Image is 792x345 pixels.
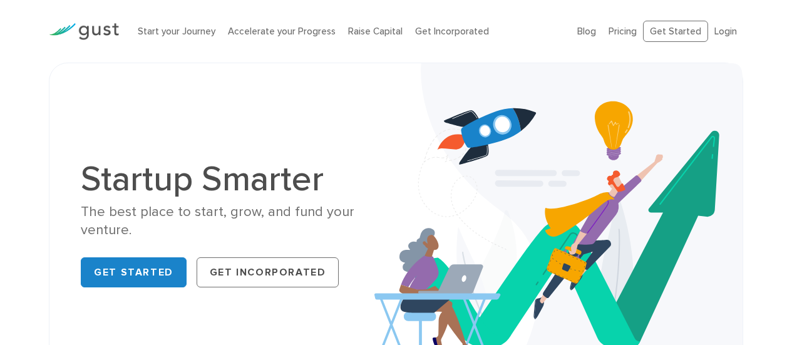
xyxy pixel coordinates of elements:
a: Pricing [609,26,637,37]
a: Get Incorporated [415,26,489,37]
a: Raise Capital [348,26,403,37]
a: Accelerate your Progress [228,26,336,37]
a: Get Incorporated [197,257,339,287]
a: Start your Journey [138,26,215,37]
a: Get Started [81,257,187,287]
a: Blog [577,26,596,37]
a: Login [714,26,737,37]
div: The best place to start, grow, and fund your venture. [81,203,386,240]
img: Gust Logo [49,23,119,40]
h1: Startup Smarter [81,162,386,197]
a: Get Started [643,21,708,43]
